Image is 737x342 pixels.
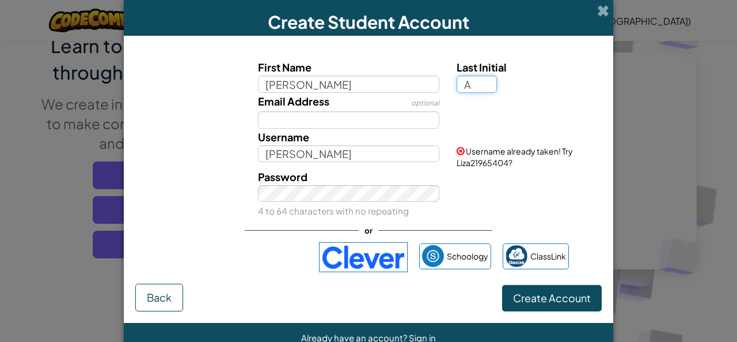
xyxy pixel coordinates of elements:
span: Username [258,130,309,144]
img: clever-logo-blue.png [319,242,408,272]
span: Username already taken! Try Liza21965404? [457,146,573,168]
span: Back [147,291,172,304]
img: classlink-logo-small.png [506,245,527,267]
small: 4 to 64 characters with no repeating [258,205,409,216]
iframe: Кнопка "Войти с аккаунтом Google" [163,245,313,270]
span: Last Initial [457,61,507,74]
button: Create Account [502,285,602,311]
span: optional [411,99,439,107]
img: schoology.png [422,245,444,267]
span: Email Address [258,95,329,108]
span: Create Account [513,291,591,305]
span: or [359,222,378,239]
span: Password [258,170,307,183]
span: First Name [258,61,311,74]
span: Schoology [447,248,488,265]
button: Back [135,284,183,311]
span: Create Student Account [268,11,469,33]
span: ClassLink [530,248,566,265]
